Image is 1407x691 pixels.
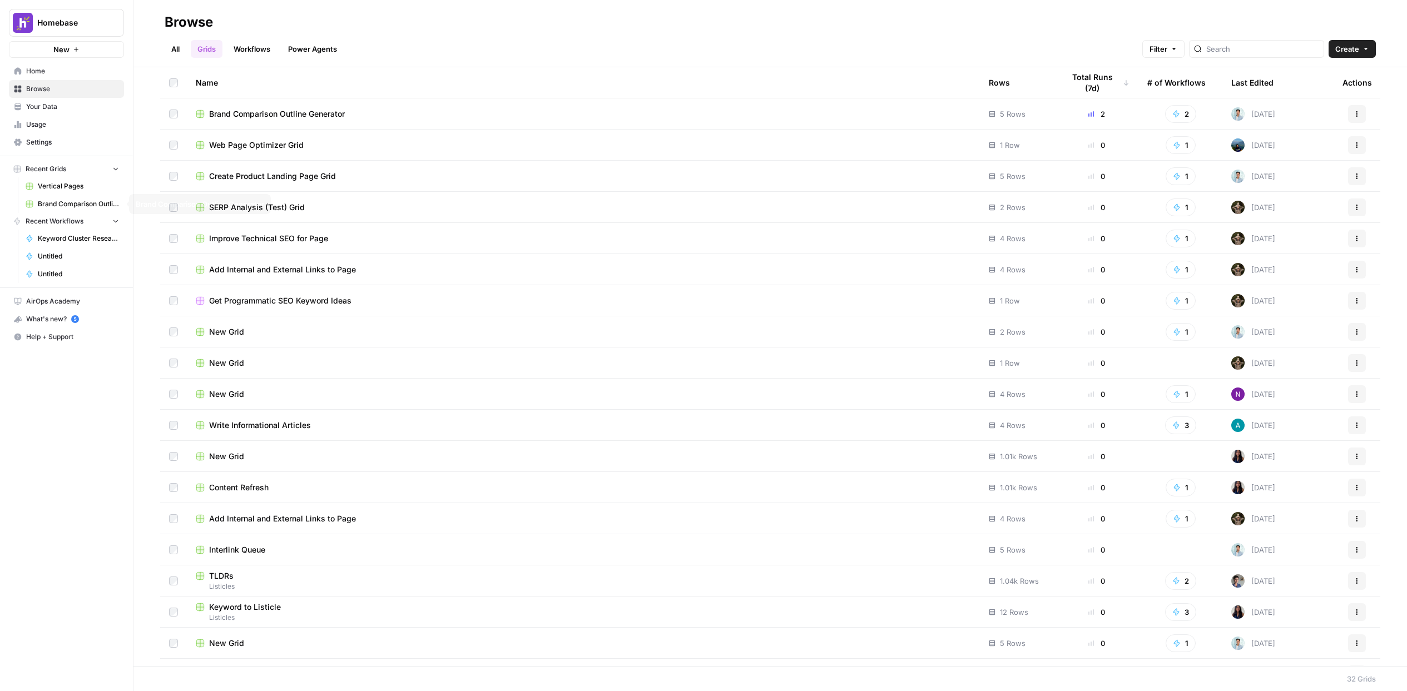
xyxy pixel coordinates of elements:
div: 0 [1064,295,1129,306]
a: SERP Analysis (Test) Grid [196,202,971,213]
a: New Grid [196,638,971,649]
span: New Grid [209,638,244,649]
div: Actions [1342,67,1372,98]
span: Add Internal and External Links to Page [209,264,356,275]
div: Total Runs (7d) [1064,67,1129,98]
div: 0 [1064,638,1129,649]
img: j5qt8lcsiau9erp1gk2bomzmpq8t [1231,356,1245,370]
div: [DATE] [1231,419,1275,432]
div: 0 [1064,171,1129,182]
img: kedmmdess6i2jj5txyq6cw0yj4oc [1231,387,1245,401]
text: 5 [73,316,76,322]
span: Web Page Optimizer Grid [209,140,304,151]
a: Content Refresh [196,482,971,493]
span: New Grid [209,326,244,337]
div: [DATE] [1231,138,1275,152]
img: xjyi7gh9lz0icmjo8v3lxainuvr4 [1231,325,1245,339]
span: Listicles [196,581,971,591]
div: 2 [1064,108,1129,120]
div: [DATE] [1231,107,1275,121]
a: Untitled [21,247,124,265]
button: 1 [1166,479,1196,496]
span: Homebase [37,17,105,28]
div: 0 [1064,420,1129,431]
span: 5 Rows [1000,638,1025,649]
div: [DATE] [1231,356,1275,370]
span: New [53,44,70,55]
div: 0 [1064,233,1129,244]
div: [DATE] [1231,543,1275,556]
div: [DATE] [1231,574,1275,588]
div: Rows [989,67,1010,98]
button: What's new? 5 [9,310,124,328]
img: j5qt8lcsiau9erp1gk2bomzmpq8t [1231,232,1245,245]
button: Create [1329,40,1376,58]
div: [DATE] [1231,512,1275,525]
div: [DATE] [1231,637,1275,650]
a: Grids [191,40,222,58]
a: TLDRsListicles [196,570,971,591]
button: 1 [1166,261,1196,279]
div: 0 [1064,140,1129,151]
span: Home [26,66,119,76]
span: 1.01k Rows [1000,451,1037,462]
a: Brand Comparison Outline Generator [196,108,971,120]
button: 2 [1165,572,1196,590]
a: Workflows [227,40,277,58]
a: Web Page Optimizer Grid [196,140,971,151]
button: Workspace: Homebase [9,9,124,37]
span: 4 Rows [1000,420,1025,431]
div: 0 [1064,607,1129,618]
img: xjyi7gh9lz0icmjo8v3lxainuvr4 [1231,107,1245,121]
span: Improve Technical SEO for Page [209,233,328,244]
a: Power Agents [281,40,344,58]
div: [DATE] [1231,481,1275,494]
span: Browse [26,84,119,94]
span: Content Refresh [209,482,269,493]
div: What's new? [9,311,123,327]
a: Interlink Queue [196,544,971,555]
span: Settings [26,137,119,147]
button: 1 [1166,292,1196,310]
a: Brand Comparison Outline Generator [21,195,124,213]
span: Listicles [196,613,971,623]
button: Recent Grids [9,161,124,177]
span: 1.01k Rows [1000,482,1037,493]
img: 5ut4lyzgqdudoqeomb9uwyizouav [1231,574,1245,588]
a: Add Internal and External Links to Page [196,264,971,275]
div: 0 [1064,544,1129,555]
div: [DATE] [1231,201,1275,214]
span: New Grid [209,451,244,462]
div: 32 Grids [1347,673,1376,684]
span: 12 Rows [1000,607,1028,618]
a: Vertical Pages [21,177,124,195]
div: 0 [1064,389,1129,400]
button: 1 [1166,510,1196,528]
span: Usage [26,120,119,130]
button: 2 [1165,105,1196,123]
img: j5qt8lcsiau9erp1gk2bomzmpq8t [1231,512,1245,525]
button: Filter [1142,40,1185,58]
span: Brand Comparison Outline Generator [38,199,119,209]
div: Browse [165,13,213,31]
span: Create Product Landing Page Grid [209,171,336,182]
span: Create [1335,43,1359,54]
button: 3 [1165,603,1196,621]
a: Keyword to ListicleListicles [196,601,971,623]
a: New Grid [196,451,971,462]
span: Help + Support [26,332,119,342]
span: 2 Rows [1000,326,1025,337]
a: Get Programmatic SEO Keyword Ideas [196,295,971,306]
span: Get Programmatic SEO Keyword Ideas [209,295,351,306]
a: Usage [9,116,124,133]
div: [DATE] [1231,232,1275,245]
div: [DATE] [1231,387,1275,401]
img: rox323kbkgutb4wcij4krxobkpon [1231,605,1245,619]
span: Interlink Queue [209,544,265,555]
button: 1 [1166,385,1196,403]
button: 1 [1166,198,1196,216]
span: 1 Row [1000,140,1020,151]
span: SERP Analysis (Test) Grid [209,202,305,213]
a: New Grid [196,326,971,337]
a: New Grid [196,357,971,369]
